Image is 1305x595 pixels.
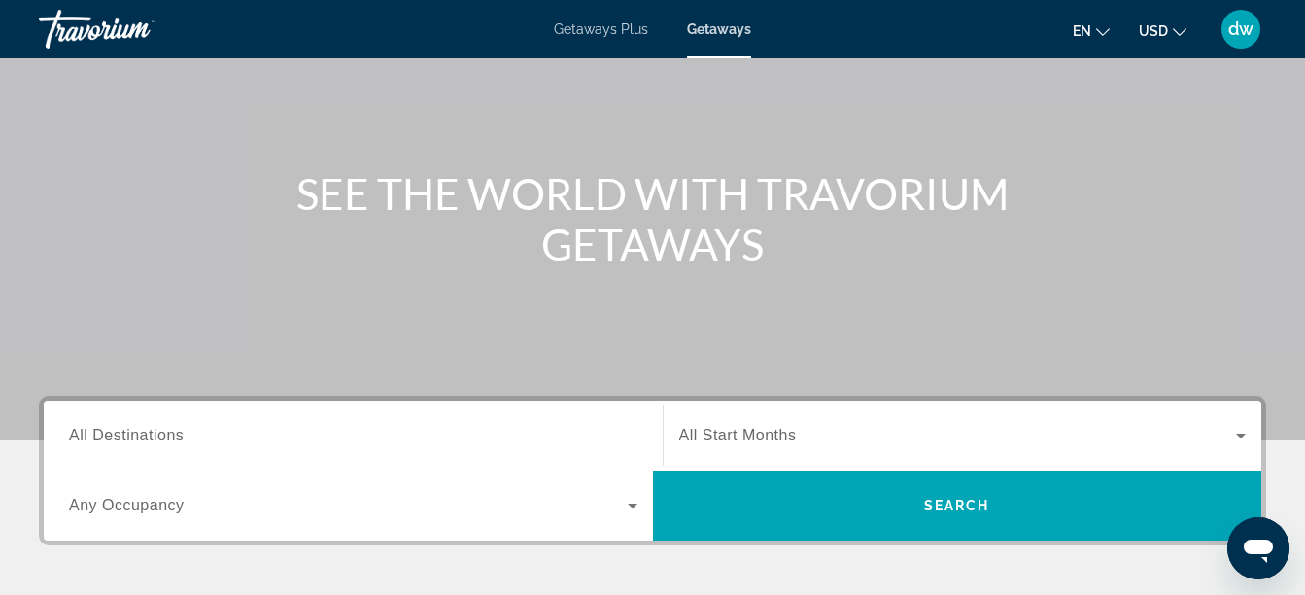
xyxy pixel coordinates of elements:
a: Getaways Plus [554,21,648,37]
button: User Menu [1216,9,1266,50]
a: Travorium [39,4,233,54]
button: Change language [1073,17,1110,45]
span: All Destinations [69,427,184,443]
span: dw [1228,19,1253,39]
span: en [1073,23,1091,39]
span: USD [1139,23,1168,39]
button: Search [653,471,1262,541]
h1: SEE THE WORLD WITH TRAVORIUM GETAWAYS [289,168,1017,269]
div: Search widget [44,401,1261,541]
span: Any Occupancy [69,497,185,513]
button: Change currency [1139,17,1186,45]
span: All Start Months [679,427,797,443]
a: Getaways [687,21,751,37]
span: Search [924,498,990,513]
iframe: Button to launch messaging window [1227,517,1289,579]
